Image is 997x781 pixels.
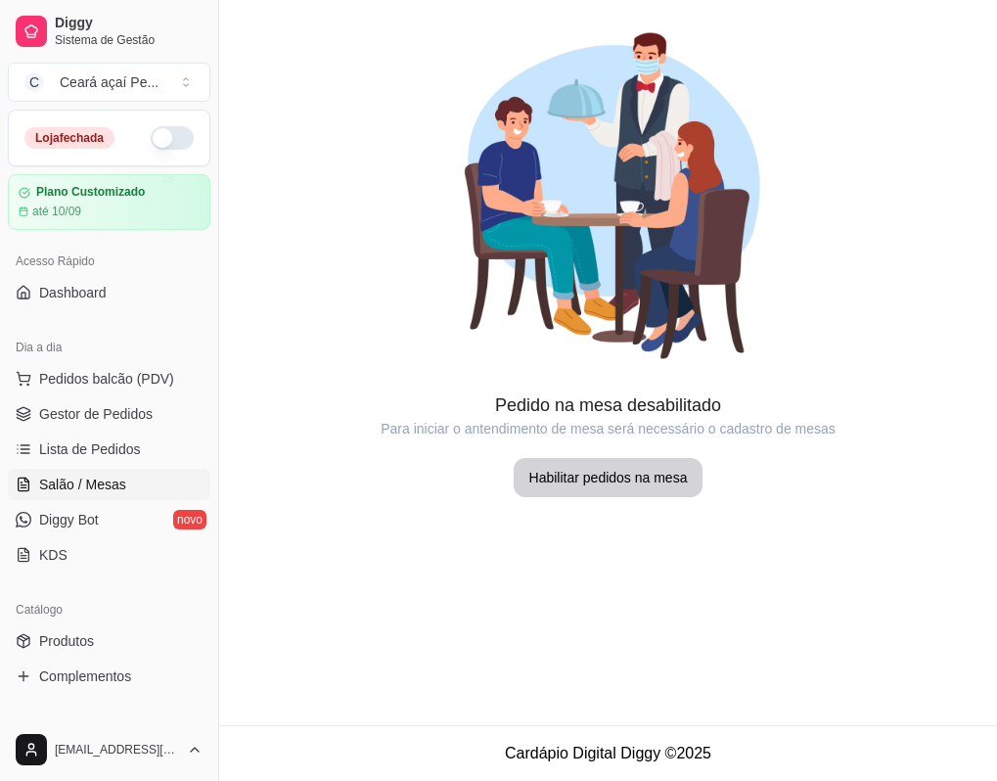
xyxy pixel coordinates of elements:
div: Ceará açaí Pe ... [60,72,159,92]
span: Gestor de Pedidos [39,404,153,424]
button: [EMAIL_ADDRESS][DOMAIN_NAME] [8,726,210,773]
a: Produtos [8,625,210,657]
a: Salão / Mesas [8,469,210,500]
div: Loja fechada [24,127,114,149]
span: Complementos [39,666,131,686]
span: Sistema de Gestão [55,32,203,48]
div: Catálogo [8,594,210,625]
span: Produtos [39,631,94,651]
span: Diggy [55,15,203,32]
a: DiggySistema de Gestão [8,8,210,55]
div: Dia a dia [8,332,210,363]
a: Diggy Botnovo [8,504,210,535]
span: Dashboard [39,283,107,302]
span: Lista de Pedidos [39,439,141,459]
article: Plano Customizado [36,185,145,200]
article: Para iniciar o antendimento de mesa será necessário o cadastro de mesas [219,419,997,438]
span: Diggy Bot [39,510,99,529]
a: KDS [8,539,210,571]
article: Pedido na mesa desabilitado [219,391,997,419]
a: Plano Customizadoaté 10/09 [8,174,210,230]
span: C [24,72,44,92]
span: Salão / Mesas [39,475,126,494]
button: Alterar Status [151,126,194,150]
span: Pedidos balcão (PDV) [39,369,174,389]
button: Select a team [8,63,210,102]
div: Acesso Rápido [8,246,210,277]
span: KDS [39,545,68,565]
a: Lista de Pedidos [8,434,210,465]
article: até 10/09 [32,204,81,219]
a: Gestor de Pedidos [8,398,210,430]
a: Dashboard [8,277,210,308]
button: Habilitar pedidos na mesa [514,458,703,497]
button: Pedidos balcão (PDV) [8,363,210,394]
span: [EMAIL_ADDRESS][DOMAIN_NAME] [55,742,179,758]
footer: Cardápio Digital Diggy © 2025 [219,725,997,781]
a: Complementos [8,661,210,692]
